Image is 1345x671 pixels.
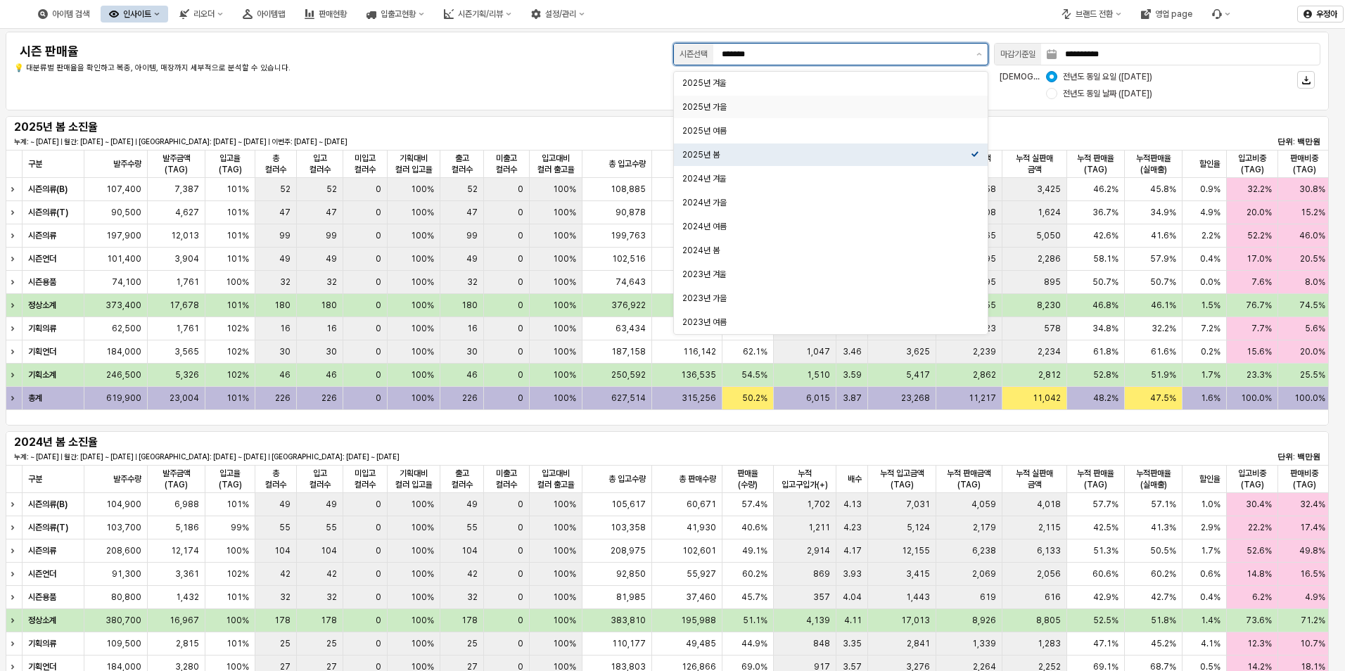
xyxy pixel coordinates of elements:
[1284,153,1325,175] span: 판매비중(TAG)
[170,300,199,311] span: 17,678
[261,468,291,490] span: 총 컬러수
[1201,369,1220,381] span: 1.7%
[467,184,478,195] span: 52
[6,248,24,270] div: Expand row
[393,468,434,490] span: 기획대비 컬러 입고율
[1037,300,1061,311] span: 8,230
[6,609,24,632] div: Expand row
[518,369,523,381] span: 0
[112,323,141,334] span: 62,500
[1155,9,1192,19] div: 영업 page
[462,392,478,404] span: 226
[1038,253,1061,264] span: 2,286
[6,516,24,539] div: Expand row
[906,369,930,381] span: 5,417
[466,207,478,218] span: 47
[6,387,24,409] div: Expand row
[349,468,381,490] span: 미입고 컬러수
[466,253,478,264] span: 49
[6,224,24,247] div: Expand row
[227,323,249,334] span: 102%
[1008,468,1061,490] span: 누적 실판매 금액
[1130,153,1176,175] span: 누적판매율(실매출)
[971,44,988,65] button: 제안 사항 표시
[728,468,767,490] span: 판매율(수량)
[1200,207,1220,218] span: 4.9%
[1073,153,1118,175] span: 누적 판매율(TAG)
[523,6,593,23] div: 설정/관리
[302,153,338,175] span: 입고 컬러수
[1151,346,1176,357] span: 61.6%
[274,300,291,311] span: 180
[608,158,646,170] span: 총 입고수량
[1063,71,1152,82] span: 전년도 동일 요일 ([DATE])
[1300,369,1325,381] span: 25.5%
[1151,230,1176,241] span: 41.6%
[1092,207,1118,218] span: 36.7%
[28,231,56,241] strong: 시즌의류
[1247,230,1272,241] span: 52.2%
[376,276,381,288] span: 0
[518,300,523,311] span: 0
[682,317,971,328] div: 2023년 여름
[490,468,523,490] span: 미출고 컬러수
[683,346,716,357] span: 116,142
[553,207,576,218] span: 100%
[411,392,434,404] span: 100%
[6,201,24,224] div: Expand row
[611,369,646,381] span: 250,592
[175,369,199,381] span: 5,326
[973,346,996,357] span: 2,239
[1251,276,1272,288] span: 7.6%
[1008,153,1061,175] span: 누적 실판매 금액
[326,207,337,218] span: 47
[680,47,708,61] div: 시즌선택
[1201,300,1220,311] span: 1.5%
[6,178,24,200] div: Expand row
[279,346,291,357] span: 30
[1232,468,1272,490] span: 입고비중(TAG)
[6,563,24,585] div: Expand row
[906,346,930,357] span: 3,625
[411,346,434,357] span: 100%
[1150,253,1176,264] span: 57.9%
[376,253,381,264] span: 0
[326,346,337,357] span: 30
[1150,276,1176,288] span: 50.7%
[553,230,576,241] span: 100%
[1063,88,1152,99] span: 전년도 동일 날짜 ([DATE])
[1299,184,1325,195] span: 30.8%
[6,632,24,655] div: Expand row
[466,346,478,357] span: 30
[321,392,337,404] span: 226
[411,276,434,288] span: 100%
[227,184,249,195] span: 101%
[1201,323,1220,334] span: 7.2%
[376,300,381,311] span: 0
[6,294,24,317] div: Expand row
[535,468,576,490] span: 입고대비 컬러 출고율
[682,392,716,404] span: 315,256
[171,6,231,23] div: 리오더
[608,473,646,485] span: 총 입고수량
[435,6,520,23] div: 시즌기획/리뷰
[211,153,249,175] span: 입고율(TAG)
[1130,468,1176,490] span: 누적판매율(실매출)
[1038,369,1061,381] span: 2,812
[106,300,141,311] span: 373,400
[901,392,930,404] span: 23,268
[612,253,646,264] span: 102,516
[1204,6,1239,23] div: 버그 제보 및 기능 개선 요청
[969,392,996,404] span: 11,217
[376,184,381,195] span: 0
[319,9,347,19] div: 판매현황
[1038,346,1061,357] span: 2,234
[1247,346,1272,357] span: 15.6%
[326,276,337,288] span: 32
[741,369,767,381] span: 54.5%
[376,346,381,357] span: 0
[14,63,559,75] p: 💡 대분류별 판매율을 확인하고 복종, 아이템, 매장까지 세부적으로 분석할 수 있습니다.
[227,230,249,241] span: 101%
[545,9,576,19] div: 설정/관리
[6,364,24,386] div: Expand row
